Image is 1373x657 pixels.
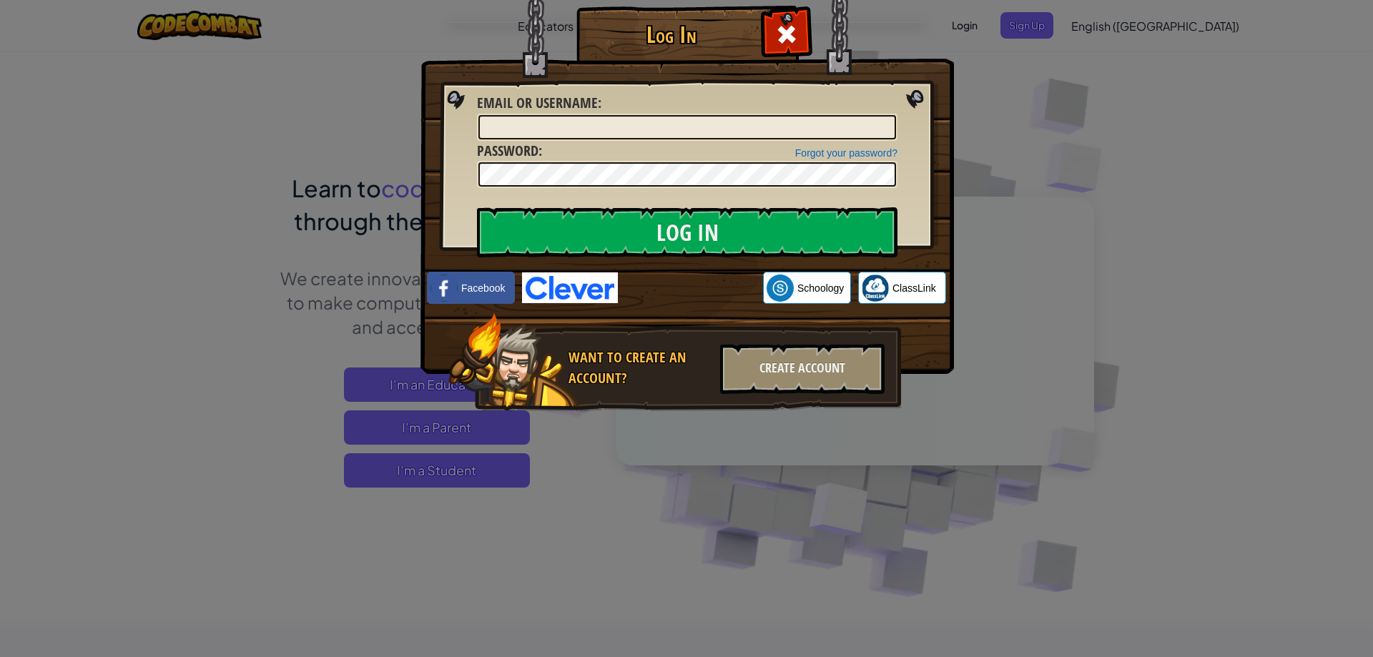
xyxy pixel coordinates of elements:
[477,93,598,112] span: Email or Username
[618,272,763,304] iframe: Sign in with Google Button
[797,281,844,295] span: Schoology
[477,141,538,160] span: Password
[795,147,897,159] a: Forgot your password?
[477,93,601,114] label: :
[569,347,712,388] div: Want to create an account?
[720,344,885,394] div: Create Account
[477,141,542,162] label: :
[767,275,794,302] img: schoology.png
[862,275,889,302] img: classlink-logo-small.png
[430,275,458,302] img: facebook_small.png
[580,22,762,47] h1: Log In
[477,207,897,257] input: Log In
[522,272,618,303] img: clever-logo-blue.png
[892,281,936,295] span: ClassLink
[461,281,505,295] span: Facebook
